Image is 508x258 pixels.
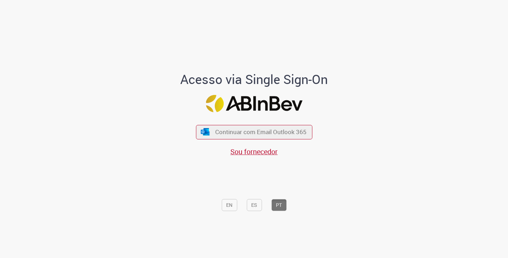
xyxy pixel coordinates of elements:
[196,125,312,139] button: ícone Azure/Microsoft 360 Continuar com Email Outlook 365
[200,128,210,136] img: ícone Azure/Microsoft 360
[247,199,262,211] button: ES
[230,147,278,156] a: Sou fornecedor
[206,95,302,112] img: Logo ABInBev
[215,128,307,136] span: Continuar com Email Outlook 365
[271,199,286,211] button: PT
[222,199,237,211] button: EN
[156,72,352,86] h1: Acesso via Single Sign-On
